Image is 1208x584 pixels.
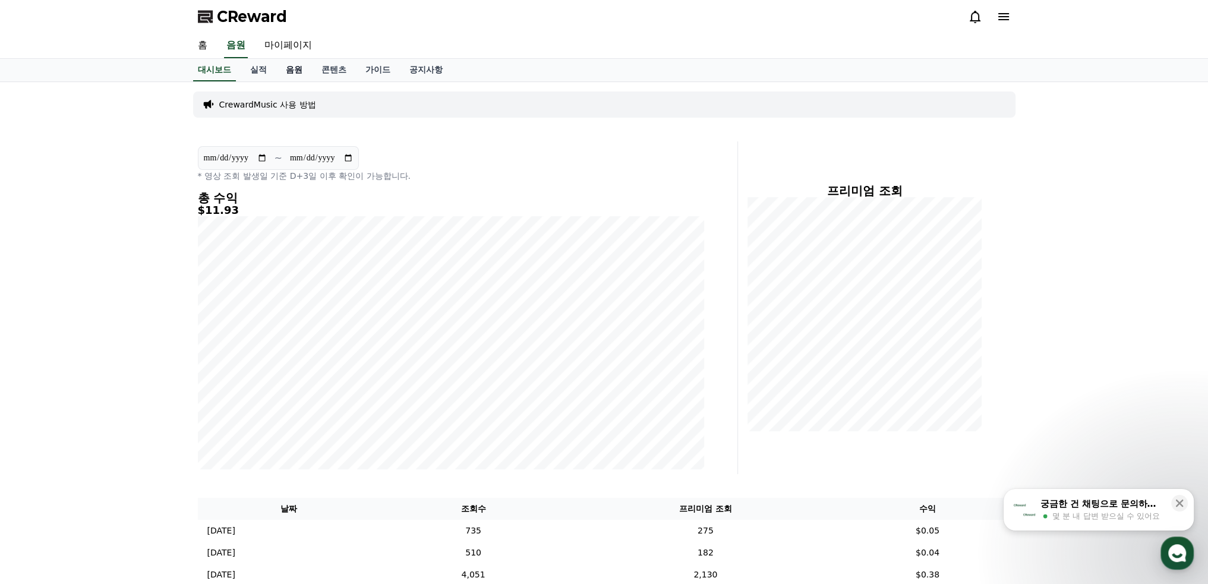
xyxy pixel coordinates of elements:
[184,394,198,404] span: 설정
[207,547,235,559] p: [DATE]
[217,7,287,26] span: CReward
[193,59,236,81] a: 대시보드
[844,520,1010,542] td: $0.05
[356,59,400,81] a: 가이드
[207,569,235,581] p: [DATE]
[153,377,228,406] a: 설정
[198,191,704,204] h4: 총 수익
[255,33,321,58] a: 마이페이지
[198,7,287,26] a: CReward
[37,394,45,404] span: 홈
[566,542,844,564] td: 182
[844,542,1010,564] td: $0.04
[224,33,248,58] a: 음원
[747,184,982,197] h4: 프리미엄 조회
[109,395,123,405] span: 대화
[188,33,217,58] a: 홈
[380,520,567,542] td: 735
[207,525,235,537] p: [DATE]
[198,170,704,182] p: * 영상 조회 발생일 기준 D+3일 이후 확인이 가능합니다.
[312,59,356,81] a: 콘텐츠
[241,59,276,81] a: 실적
[219,99,316,111] a: CrewardMusic 사용 방법
[198,204,704,216] h5: $11.93
[566,520,844,542] td: 275
[78,377,153,406] a: 대화
[4,377,78,406] a: 홈
[566,498,844,520] th: 프리미엄 조회
[380,498,567,520] th: 조회수
[400,59,452,81] a: 공지사항
[276,59,312,81] a: 음원
[275,151,282,165] p: ~
[198,498,380,520] th: 날짜
[380,542,567,564] td: 510
[844,498,1010,520] th: 수익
